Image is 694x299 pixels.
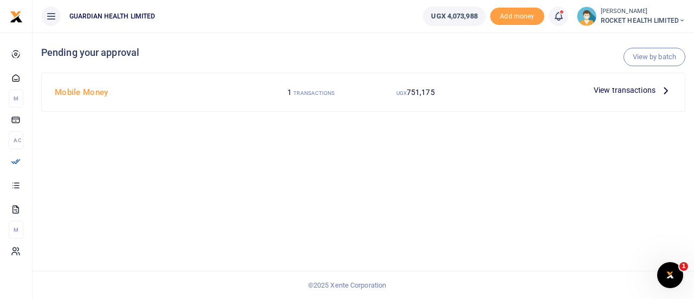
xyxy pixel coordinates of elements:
[431,11,477,22] span: UGX 4,073,988
[426,287,438,298] button: Close
[55,86,255,98] h4: Mobile Money
[9,221,23,239] li: M
[293,90,335,96] small: TRANSACTIONS
[9,90,23,107] li: M
[41,47,685,59] h4: Pending your approval
[577,7,596,26] img: profile-user
[601,16,685,26] span: ROCKET HEALTH LIMITED
[624,48,685,66] a: View by batch
[594,84,656,96] span: View transactions
[490,8,544,26] span: Add money
[679,262,688,271] span: 1
[419,7,490,26] li: Wallet ballance
[10,12,23,20] a: logo-small logo-large logo-large
[601,7,685,16] small: [PERSON_NAME]
[407,88,435,97] span: 751,175
[396,90,407,96] small: UGX
[9,131,23,149] li: Ac
[65,11,159,21] span: GUARDIAN HEALTH LIMITED
[423,7,485,26] a: UGX 4,073,988
[287,88,292,97] span: 1
[490,8,544,26] li: Toup your wallet
[657,262,683,288] iframe: Intercom live chat
[490,11,544,20] a: Add money
[10,10,23,23] img: logo-small
[577,7,685,26] a: profile-user [PERSON_NAME] ROCKET HEALTH LIMITED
